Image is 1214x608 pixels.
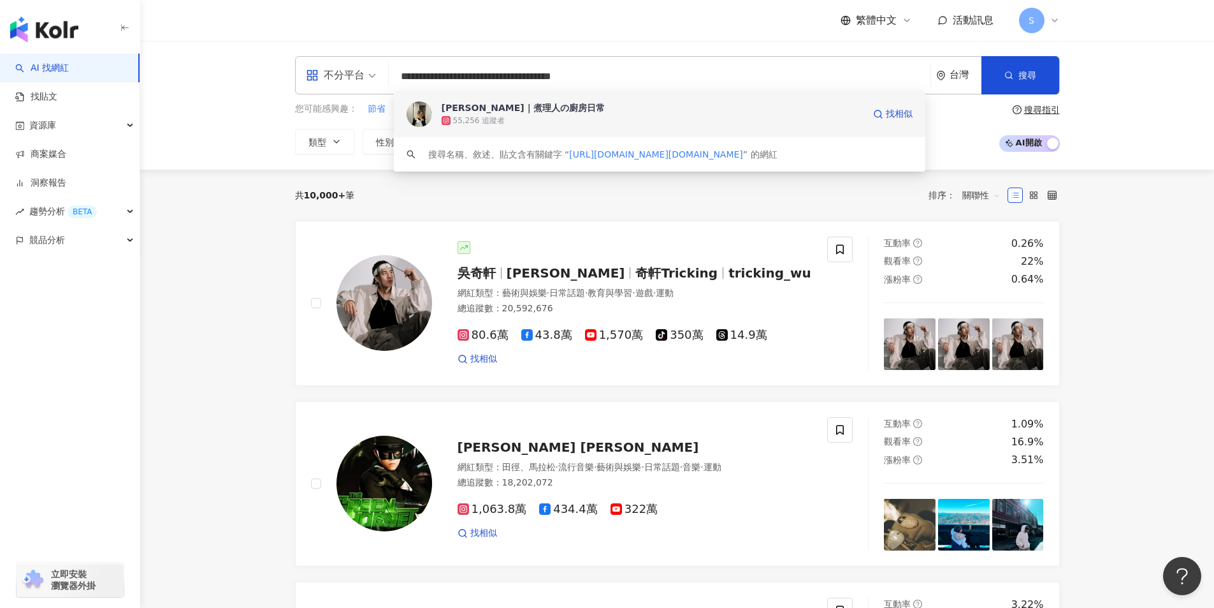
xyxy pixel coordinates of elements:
[502,288,547,298] span: 藝術與娛樂
[15,91,57,103] a: 找貼文
[458,503,527,516] span: 1,063.8萬
[10,17,78,42] img: logo
[632,288,635,298] span: ·
[913,239,922,248] span: question-circle
[336,436,432,531] img: KOL Avatar
[611,503,658,516] span: 322萬
[306,65,365,85] div: 不分平台
[700,462,703,472] span: ·
[1029,13,1034,27] span: S
[295,401,1060,567] a: KOL Avatar[PERSON_NAME] [PERSON_NAME]網紅類型：田徑、馬拉松·流行音樂·藝術與娛樂·日常話題·音樂·運動總追蹤數：18,202,0721,063.8萬434....
[884,436,911,447] span: 觀看率
[588,288,632,298] span: 教育與學習
[635,288,653,298] span: 遊戲
[953,14,994,26] span: 活動訊息
[728,265,811,281] span: tricking_wu
[913,256,922,265] span: question-circle
[295,221,1060,386] a: KOL Avatar吳奇軒[PERSON_NAME]奇軒Trickingtricking_wu網紅類型：藝術與娛樂·日常話題·教育與學習·遊戲·運動總追蹤數：20,592,67680.6萬43....
[913,275,922,284] span: question-circle
[1018,70,1036,80] span: 搜尋
[1011,435,1044,449] div: 16.9%
[884,419,911,429] span: 互動率
[453,115,505,126] div: 55,256 追蹤者
[308,137,326,147] span: 類型
[29,226,65,255] span: 競品分析
[884,238,911,248] span: 互動率
[15,62,69,75] a: searchAI 找網紅
[644,462,680,472] span: 日常話題
[936,71,946,80] span: environment
[15,148,66,161] a: 商案媒合
[20,570,45,590] img: chrome extension
[884,455,911,465] span: 漲粉率
[376,137,394,147] span: 性別
[29,111,56,140] span: 資源庫
[913,456,922,464] span: question-circle
[884,318,936,370] img: post-image
[929,185,1008,205] div: 排序：
[873,101,913,127] a: 找相似
[1024,105,1060,115] div: 搜尋指引
[913,419,922,428] span: question-circle
[470,353,497,366] span: 找相似
[1013,105,1022,114] span: question-circle
[594,462,596,472] span: ·
[884,256,911,266] span: 觀看率
[596,462,641,472] span: 藝術與娛樂
[1011,237,1044,251] div: 0.26%
[683,462,700,472] span: 音樂
[653,288,656,298] span: ·
[458,353,497,366] a: 找相似
[547,288,549,298] span: ·
[981,56,1059,94] button: 搜尋
[856,13,897,27] span: 繁體中文
[442,101,605,114] div: [PERSON_NAME]｜煮理人の廚房日常
[428,147,777,161] div: 搜尋名稱、敘述、貼文含有關鍵字 “ ” 的網紅
[502,462,556,472] span: 田徑、馬拉松
[1163,557,1201,595] iframe: Help Scout Beacon - Open
[938,499,990,551] img: post-image
[367,102,386,116] button: 節省
[884,499,936,551] img: post-image
[938,318,990,370] img: post-image
[368,103,386,115] span: 節省
[458,302,813,315] div: 總追蹤數 ： 20,592,676
[1011,272,1044,286] div: 0.64%
[304,190,346,200] span: 10,000+
[641,462,644,472] span: ·
[1011,417,1044,431] div: 1.09%
[17,563,124,597] a: chrome extension立即安裝 瀏覽器外掛
[363,129,423,154] button: 性別
[585,329,644,342] span: 1,570萬
[962,185,1001,205] span: 關聯性
[556,462,558,472] span: ·
[680,462,683,472] span: ·
[458,527,497,540] a: 找相似
[295,103,358,115] span: 您可能感興趣：
[29,197,97,226] span: 趨勢分析
[1021,255,1044,269] div: 22%
[407,150,416,159] span: search
[886,108,913,121] span: 找相似
[950,70,981,80] div: 台灣
[558,462,594,472] span: 流行音樂
[704,462,721,472] span: 運動
[458,440,699,455] span: [PERSON_NAME] [PERSON_NAME]
[507,265,625,281] span: [PERSON_NAME]
[656,329,703,342] span: 350萬
[470,527,497,540] span: 找相似
[992,318,1044,370] img: post-image
[407,101,432,127] img: KOL Avatar
[656,288,674,298] span: 運動
[336,255,432,351] img: KOL Avatar
[15,177,66,189] a: 洞察報告
[306,69,319,82] span: appstore
[913,437,922,446] span: question-circle
[51,568,96,591] span: 立即安裝 瀏覽器外掛
[884,274,911,285] span: 漲粉率
[992,499,1044,551] img: post-image
[458,287,813,300] div: 網紅類型 ：
[458,329,509,342] span: 80.6萬
[68,205,97,218] div: BETA
[295,190,355,200] div: 共 筆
